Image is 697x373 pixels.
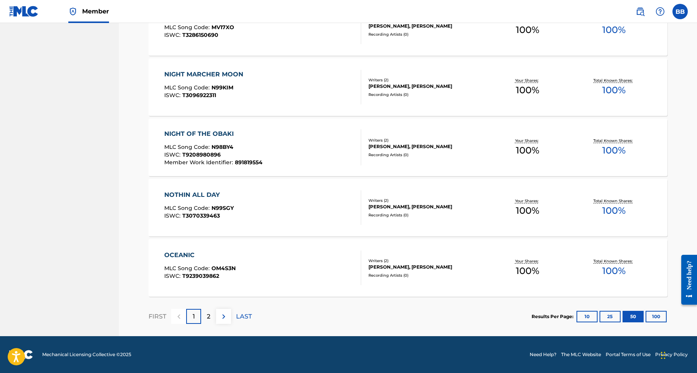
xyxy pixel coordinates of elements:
span: Mechanical Licensing Collective © 2025 [42,351,131,358]
p: 1 [193,312,195,321]
div: NIGHT MARCHER MOON [164,70,247,79]
span: 100 % [516,144,539,157]
div: User Menu [672,4,688,19]
a: The MLC Website [561,351,601,358]
span: MV17XO [211,24,234,31]
button: 100 [646,311,667,322]
span: MLC Song Code : [164,265,211,272]
span: Member Work Identifier : [164,159,235,166]
div: Recording Artists ( 0 ) [368,92,484,97]
img: search [636,7,645,16]
div: Help [652,4,668,19]
span: MLC Song Code : [164,24,211,31]
a: NIGHT OF THE OBAKIMLC Song Code:N98BY4ISWC:T9208980896Member Work Identifier:891819554Writers (2)... [149,119,667,176]
button: 10 [576,311,598,322]
a: NIGHT MARCHER MOONMLC Song Code:N99KIMISWC:T3096922311Writers (2)[PERSON_NAME], [PERSON_NAME]Reco... [149,58,667,116]
div: [PERSON_NAME], [PERSON_NAME] [368,23,484,30]
div: Drag [661,344,666,367]
div: Recording Artists ( 0 ) [368,31,484,37]
span: N99SGY [211,205,234,211]
div: Recording Artists ( 0 ) [368,152,484,158]
span: T9239039862 [182,272,219,279]
span: OM4S3N [211,265,236,272]
span: 100 % [516,23,539,37]
div: Writers ( 2 ) [368,77,484,83]
img: logo [9,350,33,359]
p: Total Known Shares: [593,258,634,264]
span: ISWC : [164,151,182,158]
p: 2 [207,312,210,321]
div: NOTHIN ALL DAY [164,190,234,200]
p: Results Per Page: [532,313,575,320]
a: Need Help? [530,351,557,358]
p: Total Known Shares: [593,78,634,83]
div: Writers ( 2 ) [368,137,484,143]
span: 891819554 [235,159,263,166]
iframe: Resource Center [676,249,697,310]
a: Privacy Policy [655,351,688,358]
p: Total Known Shares: [593,138,634,144]
p: LAST [236,312,252,321]
span: 100 % [602,264,626,278]
img: right [219,312,228,321]
div: Writers ( 2 ) [368,258,484,264]
span: MLC Song Code : [164,84,211,91]
span: MLC Song Code : [164,205,211,211]
div: [PERSON_NAME], [PERSON_NAME] [368,83,484,90]
a: NOTHIN ALL DAYMLC Song Code:N99SGYISWC:T3070339463Writers (2)[PERSON_NAME], [PERSON_NAME]Recordin... [149,179,667,236]
span: 100 % [516,83,539,97]
span: 100 % [516,264,539,278]
img: MLC Logo [9,6,39,17]
span: T3286150690 [182,31,218,38]
span: 100 % [602,23,626,37]
p: Your Shares: [515,138,540,144]
a: OCEANICMLC Song Code:OM4S3NISWC:T9239039862Writers (2)[PERSON_NAME], [PERSON_NAME]Recording Artis... [149,239,667,297]
button: 25 [600,311,621,322]
span: T9208980896 [182,151,221,158]
div: Recording Artists ( 0 ) [368,212,484,218]
span: N98BY4 [211,144,233,150]
span: 100 % [602,83,626,97]
a: Portal Terms of Use [606,351,651,358]
img: help [656,7,665,16]
span: MLC Song Code : [164,144,211,150]
span: ISWC : [164,272,182,279]
div: Recording Artists ( 0 ) [368,272,484,278]
span: ISWC : [164,92,182,99]
img: Top Rightsholder [68,7,78,16]
div: [PERSON_NAME], [PERSON_NAME] [368,143,484,150]
p: Your Shares: [515,258,540,264]
iframe: Chat Widget [659,336,697,373]
div: [PERSON_NAME], [PERSON_NAME] [368,264,484,271]
span: N99KIM [211,84,233,91]
span: ISWC : [164,212,182,219]
span: ISWC : [164,31,182,38]
span: T3096922311 [182,92,216,99]
span: T3070339463 [182,212,220,219]
span: 100 % [516,204,539,218]
p: Total Known Shares: [593,198,634,204]
p: Your Shares: [515,78,540,83]
div: NIGHT OF THE OBAKI [164,129,263,139]
div: Writers ( 2 ) [368,198,484,203]
span: 100 % [602,144,626,157]
div: OCEANIC [164,251,236,260]
div: [PERSON_NAME], [PERSON_NAME] [368,203,484,210]
button: 50 [623,311,644,322]
span: Member [82,7,109,16]
p: Your Shares: [515,198,540,204]
p: FIRST [149,312,166,321]
span: 100 % [602,204,626,218]
a: Public Search [633,4,648,19]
